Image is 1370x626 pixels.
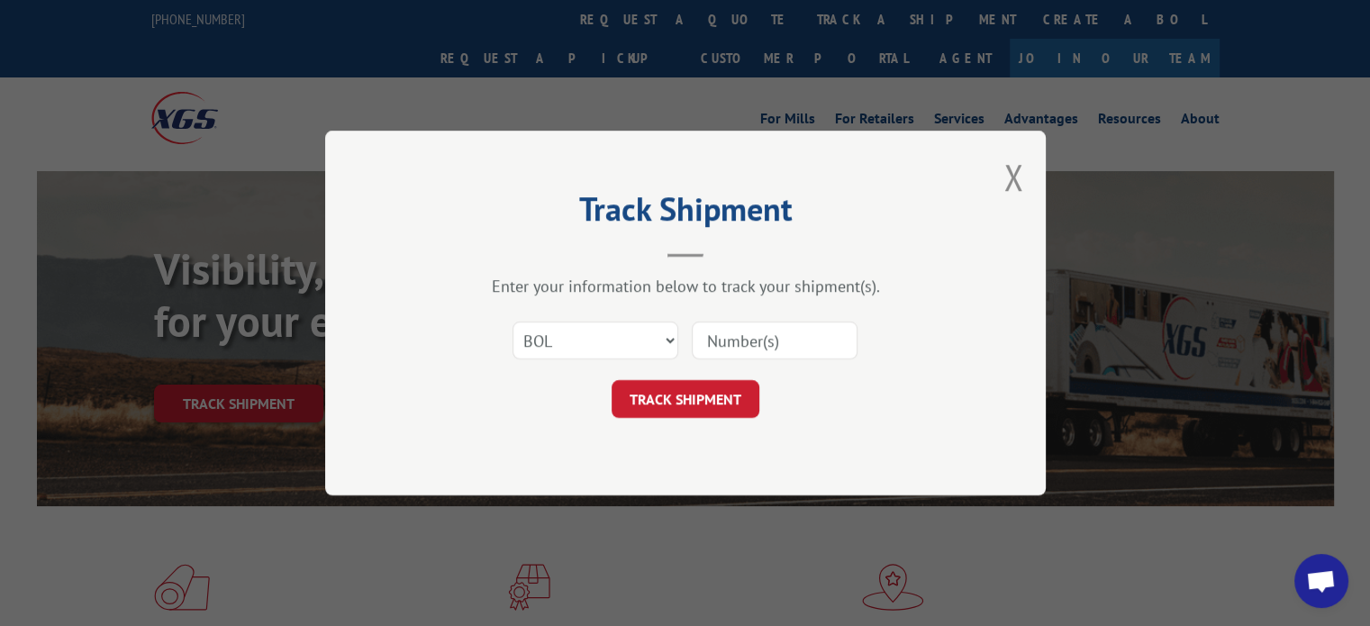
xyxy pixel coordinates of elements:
div: Open chat [1294,554,1348,608]
button: Close modal [1003,153,1023,201]
button: TRACK SHIPMENT [612,380,759,418]
div: Enter your information below to track your shipment(s). [415,276,956,296]
h2: Track Shipment [415,196,956,231]
input: Number(s) [692,322,857,359]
